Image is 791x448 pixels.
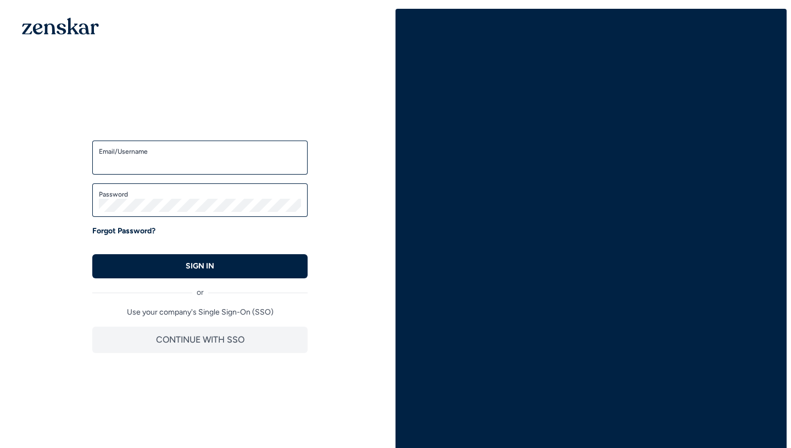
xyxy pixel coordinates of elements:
[92,307,308,318] p: Use your company's Single Sign-On (SSO)
[186,261,214,272] p: SIGN IN
[92,254,308,278] button: SIGN IN
[92,327,308,353] button: CONTINUE WITH SSO
[99,190,301,199] label: Password
[99,147,301,156] label: Email/Username
[22,18,99,35] img: 1OGAJ2xQqyY4LXKgY66KYq0eOWRCkrZdAb3gUhuVAqdWPZE9SRJmCz+oDMSn4zDLXe31Ii730ItAGKgCKgCCgCikA4Av8PJUP...
[92,278,308,298] div: or
[92,226,155,237] a: Forgot Password?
